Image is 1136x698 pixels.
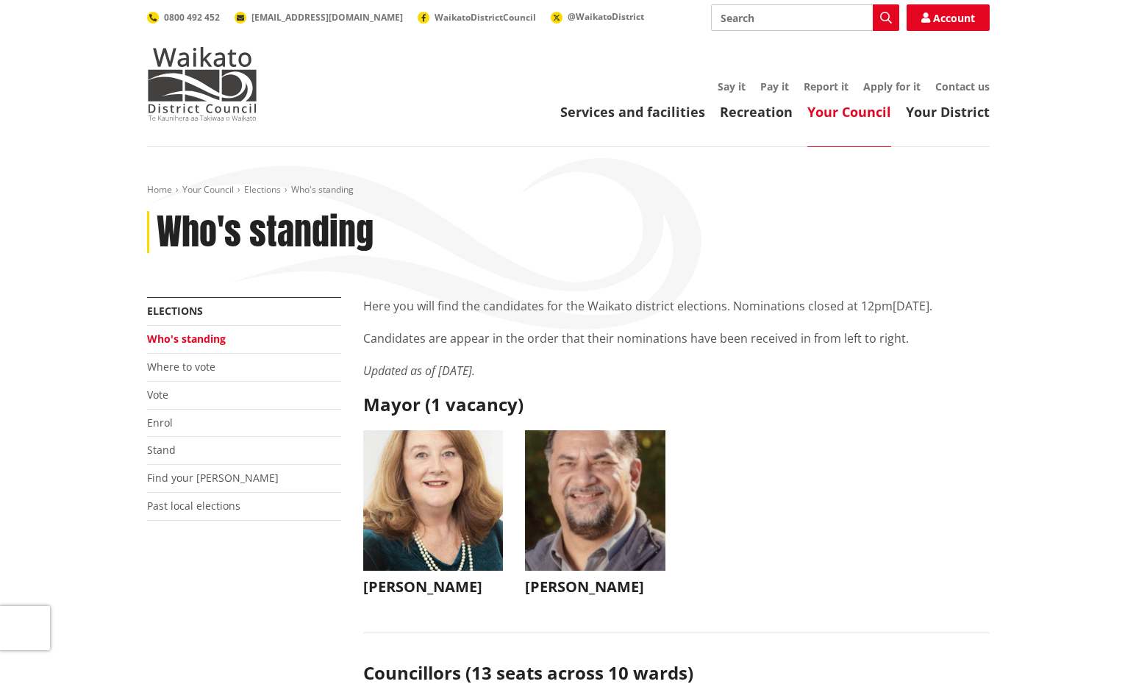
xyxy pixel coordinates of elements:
span: @WaikatoDistrict [568,10,644,23]
button: [PERSON_NAME] [525,430,665,603]
a: Find your [PERSON_NAME] [147,471,279,485]
a: [EMAIL_ADDRESS][DOMAIN_NAME] [235,11,403,24]
p: Candidates are appear in the order that their nominations have been received in from left to right. [363,330,990,347]
a: Vote [147,388,168,402]
a: WaikatoDistrictCouncil [418,11,536,24]
img: WO-M__CHURCH_J__UwGuY [363,430,504,571]
a: 0800 492 452 [147,11,220,24]
a: Pay it [760,79,789,93]
span: 0800 492 452 [164,11,220,24]
a: Account [907,4,990,31]
img: Waikato District Council - Te Kaunihera aa Takiwaa o Waikato [147,47,257,121]
a: Elections [147,304,203,318]
a: Apply for it [863,79,921,93]
em: Updated as of [DATE]. [363,363,475,379]
button: [PERSON_NAME] [363,430,504,603]
a: Your District [906,103,990,121]
a: Your Council [182,183,234,196]
a: @WaikatoDistrict [551,10,644,23]
a: Stand [147,443,176,457]
img: WO-M__BECH_A__EWN4j [525,430,665,571]
nav: breadcrumb [147,184,990,196]
strong: Mayor (1 vacancy) [363,392,524,416]
a: Report it [804,79,849,93]
a: Services and facilities [560,103,705,121]
h1: Who's standing [157,211,374,254]
a: Recreation [720,103,793,121]
span: [EMAIL_ADDRESS][DOMAIN_NAME] [251,11,403,24]
a: Elections [244,183,281,196]
a: Enrol [147,416,173,430]
p: Here you will find the candidates for the Waikato district elections. Nominations closed at 12pm[... [363,297,990,315]
a: Say it [718,79,746,93]
a: Who's standing [147,332,226,346]
a: Past local elections [147,499,240,513]
a: Contact us [935,79,990,93]
h3: [PERSON_NAME] [363,578,504,596]
input: Search input [711,4,899,31]
h3: [PERSON_NAME] [525,578,665,596]
a: Where to vote [147,360,215,374]
span: WaikatoDistrictCouncil [435,11,536,24]
strong: Councillors (13 seats across 10 wards) [363,660,693,685]
a: Home [147,183,172,196]
a: Your Council [807,103,891,121]
span: Who's standing [291,183,354,196]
